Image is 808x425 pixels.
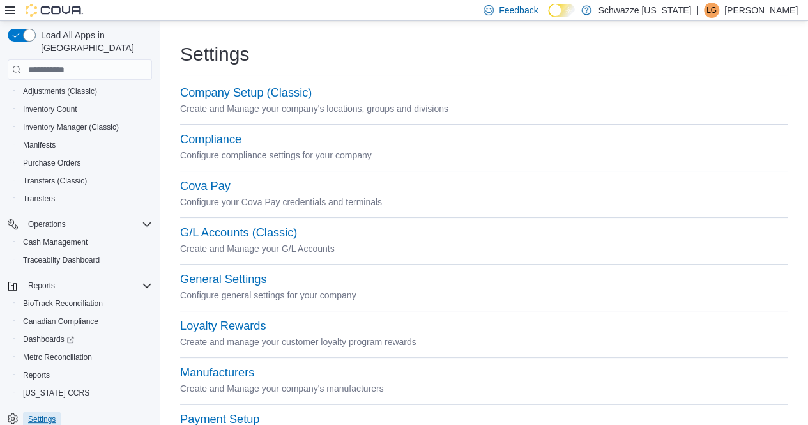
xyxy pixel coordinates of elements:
[18,191,152,206] span: Transfers
[18,367,55,383] a: Reports
[23,255,100,265] span: Traceabilty Dashboard
[3,277,157,295] button: Reports
[23,370,50,380] span: Reports
[18,350,97,365] a: Metrc Reconciliation
[180,366,254,380] button: Manufacturers
[180,42,249,67] h1: Settings
[13,233,157,251] button: Cash Management
[180,320,266,333] button: Loyalty Rewards
[180,288,788,303] p: Configure general settings for your company
[23,237,88,247] span: Cash Management
[28,281,55,291] span: Reports
[18,137,152,153] span: Manifests
[18,314,103,329] a: Canadian Compliance
[13,118,157,136] button: Inventory Manager (Classic)
[13,251,157,269] button: Traceabilty Dashboard
[23,104,77,114] span: Inventory Count
[26,4,83,17] img: Cova
[36,29,152,54] span: Load All Apps in [GEOGRAPHIC_DATA]
[180,381,788,396] p: Create and Manage your company's manufacturers
[18,296,152,311] span: BioTrack Reconciliation
[548,4,575,17] input: Dark Mode
[18,350,152,365] span: Metrc Reconciliation
[18,120,124,135] a: Inventory Manager (Classic)
[180,180,231,193] button: Cova Pay
[18,191,60,206] a: Transfers
[180,273,266,286] button: General Settings
[18,235,152,250] span: Cash Management
[13,313,157,330] button: Canadian Compliance
[18,385,95,401] a: [US_STATE] CCRS
[13,82,157,100] button: Adjustments (Classic)
[704,3,719,18] div: Leslie Groeneveld
[18,173,92,189] a: Transfers (Classic)
[18,84,152,99] span: Adjustments (Classic)
[180,148,788,163] p: Configure compliance settings for your company
[18,332,79,347] a: Dashboards
[23,194,55,204] span: Transfers
[23,298,103,309] span: BioTrack Reconciliation
[18,84,102,99] a: Adjustments (Classic)
[23,86,97,97] span: Adjustments (Classic)
[18,102,152,117] span: Inventory Count
[13,100,157,118] button: Inventory Count
[18,120,152,135] span: Inventory Manager (Classic)
[23,388,89,398] span: [US_STATE] CCRS
[18,173,152,189] span: Transfers (Classic)
[23,158,81,168] span: Purchase Orders
[18,314,152,329] span: Canadian Compliance
[23,316,98,327] span: Canadian Compliance
[3,215,157,233] button: Operations
[23,217,71,232] button: Operations
[18,155,152,171] span: Purchase Orders
[724,3,798,18] p: [PERSON_NAME]
[23,217,152,232] span: Operations
[13,384,157,402] button: [US_STATE] CCRS
[28,414,56,424] span: Settings
[13,172,157,190] button: Transfers (Classic)
[180,226,297,240] button: G/L Accounts (Classic)
[18,137,61,153] a: Manifests
[23,176,87,186] span: Transfers (Classic)
[23,352,92,362] span: Metrc Reconciliation
[180,241,788,256] p: Create and Manage your G/L Accounts
[18,332,152,347] span: Dashboards
[13,330,157,348] a: Dashboards
[13,190,157,208] button: Transfers
[18,102,82,117] a: Inventory Count
[23,334,74,344] span: Dashboards
[180,334,788,350] p: Create and manage your customer loyalty program rewards
[696,3,699,18] p: |
[13,348,157,366] button: Metrc Reconciliation
[598,3,691,18] p: Schwazze [US_STATE]
[28,219,66,229] span: Operations
[23,140,56,150] span: Manifests
[23,122,119,132] span: Inventory Manager (Classic)
[180,101,788,116] p: Create and Manage your company's locations, groups and divisions
[18,235,93,250] a: Cash Management
[23,278,60,293] button: Reports
[18,155,86,171] a: Purchase Orders
[180,86,312,100] button: Company Setup (Classic)
[18,296,108,311] a: BioTrack Reconciliation
[706,3,717,18] span: LG
[18,252,152,268] span: Traceabilty Dashboard
[13,154,157,172] button: Purchase Orders
[13,136,157,154] button: Manifests
[180,194,788,210] p: Configure your Cova Pay credentials and terminals
[13,295,157,313] button: BioTrack Reconciliation
[180,133,241,146] button: Compliance
[499,4,538,17] span: Feedback
[18,367,152,383] span: Reports
[18,385,152,401] span: Washington CCRS
[13,366,157,384] button: Reports
[18,252,105,268] a: Traceabilty Dashboard
[23,278,152,293] span: Reports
